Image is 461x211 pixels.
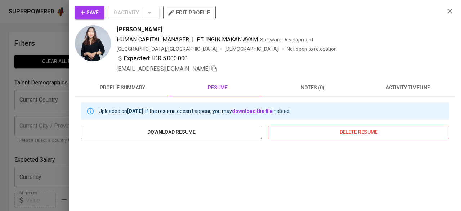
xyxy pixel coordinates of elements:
button: delete resume [268,126,449,139]
span: Save [81,8,99,17]
p: Not open to relocation [287,45,337,53]
span: download resume [86,128,256,137]
b: [DATE] [127,108,143,114]
span: activity timeline [364,83,451,92]
span: delete resume [274,128,444,137]
b: Expected: [124,54,151,63]
a: edit profile [163,9,216,15]
div: Uploaded on . If the resume doesn't appear, you may instead. [99,105,291,118]
div: IDR 5.000.000 [117,54,188,63]
span: HUMAN CAPITAL MANAGER [117,36,189,43]
span: resume [174,83,261,92]
span: PT INGIN MAKAN AYAM [197,36,258,43]
div: [GEOGRAPHIC_DATA], [GEOGRAPHIC_DATA] [117,45,218,53]
span: [EMAIL_ADDRESS][DOMAIN_NAME] [117,65,210,72]
span: [PERSON_NAME] [117,25,162,34]
span: [DEMOGRAPHIC_DATA] [225,45,279,53]
button: download resume [81,126,262,139]
span: notes (0) [269,83,356,92]
span: | [192,35,194,44]
img: efd519dbd2587610c0f7d7c52240c39c.jpg [75,25,111,61]
button: Save [75,6,104,19]
button: edit profile [163,6,216,19]
a: download the file [232,108,273,114]
span: edit profile [169,8,210,17]
span: Software Development [260,37,313,43]
span: profile summary [79,83,166,92]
